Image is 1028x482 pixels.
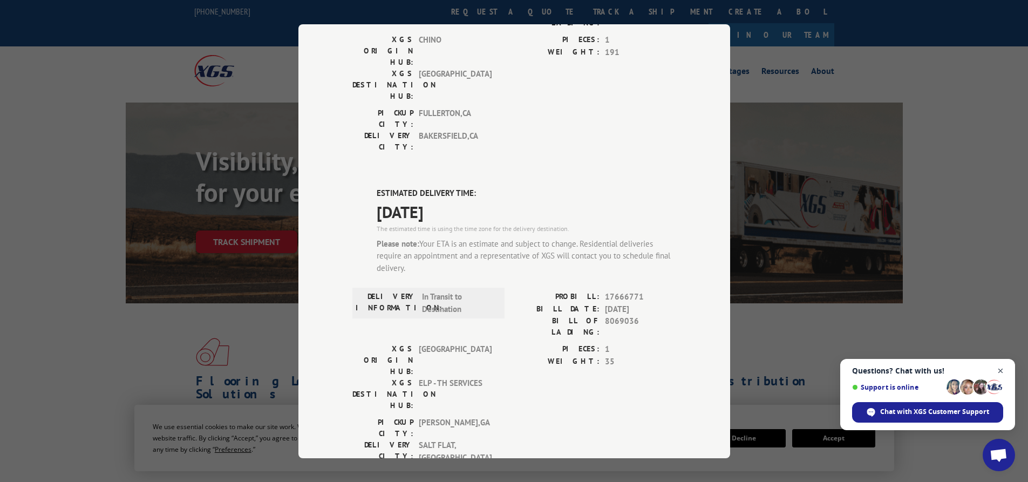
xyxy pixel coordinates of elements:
div: Your ETA is an estimate and subject to change. Residential deliveries require an appointment and ... [377,237,676,274]
label: DELIVERY INFORMATION: [356,291,417,315]
span: Questions? Chat with us! [852,366,1003,375]
span: 35 [605,355,676,368]
span: Close chat [994,364,1007,378]
label: ESTIMATED DELIVERY TIME: [377,187,676,200]
strong: Please note: [377,238,419,248]
div: Chat with XGS Customer Support [852,402,1003,423]
span: In Transit to Destination [422,291,495,315]
span: [PERSON_NAME] , GA [419,417,492,439]
label: DELIVERY CITY: [352,130,413,153]
span: 8069036 [605,315,676,338]
label: PICKUP CITY: [352,107,413,130]
span: ELP - TH SERVICES [419,377,492,411]
label: XGS DESTINATION HUB: [352,68,413,102]
label: PIECES: [514,34,600,46]
span: [GEOGRAPHIC_DATA] [419,68,492,102]
span: 191 [605,46,676,58]
span: [DATE] [605,303,676,315]
label: XGS DESTINATION HUB: [352,377,413,411]
span: 1 [605,34,676,46]
label: WEIGHT: [514,355,600,368]
label: PIECES: [514,343,600,356]
span: Chat with XGS Customer Support [880,407,989,417]
span: 1 [605,343,676,356]
label: BILL DATE: [514,303,600,315]
span: [DATE] [377,199,676,223]
label: BILL OF LADING: [514,6,600,29]
label: WEIGHT: [514,46,600,58]
div: Open chat [983,439,1015,471]
span: Support is online [852,383,943,391]
span: SALT FLAT , [GEOGRAPHIC_DATA] [419,439,492,464]
span: [GEOGRAPHIC_DATA] [419,343,492,377]
span: FULLERTON , CA [419,107,492,130]
label: DELIVERY CITY: [352,439,413,464]
span: 17666771 [605,291,676,303]
label: BILL OF LADING: [514,315,600,338]
div: The estimated time is using the time zone for the delivery destination. [377,223,676,233]
label: PICKUP CITY: [352,417,413,439]
span: 8069036 [605,6,676,29]
span: BAKERSFIELD , CA [419,130,492,153]
label: XGS ORIGIN HUB: [352,34,413,68]
label: PROBILL: [514,291,600,303]
span: CHINO [419,34,492,68]
label: XGS ORIGIN HUB: [352,343,413,377]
